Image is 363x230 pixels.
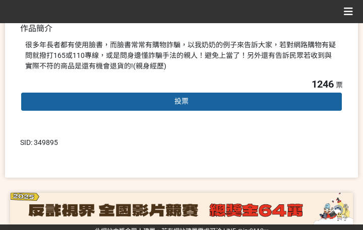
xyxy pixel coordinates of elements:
[10,193,353,224] img: d5dd58f8-aeb6-44fd-a984-c6eabd100919.png
[336,81,343,89] span: 票
[25,40,338,71] div: 很多年長者都有使用臉書，而臉書常常有購物詐騙，以我奶奶的例子來告訴大家，若對網路購物有疑問就撥打165或110專線，或是問身邊懂詐騙手法的親人！避免上當了！另外還有告訴民眾若收到與實際不符的商品...
[255,137,305,147] iframe: IFrame Embed
[312,78,334,90] span: 1246
[20,138,58,146] span: SID: 349895
[20,24,52,33] span: 作品簡介
[174,97,189,105] span: 投票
